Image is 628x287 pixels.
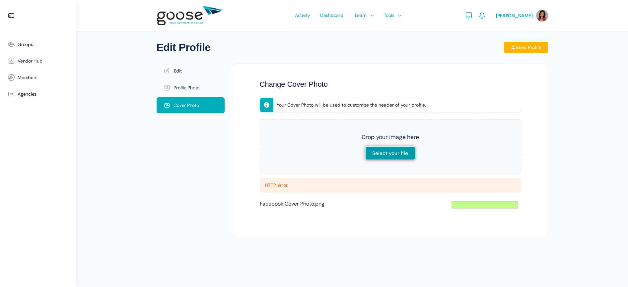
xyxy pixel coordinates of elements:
a: Groups [3,36,73,53]
a: View Profile [504,41,548,53]
nav: Sub Menu [157,64,233,236]
span: Groups [18,42,33,47]
span: Agencies [18,91,36,97]
a: Members [3,69,73,86]
a: Edit [157,64,225,78]
span: Your Cover Photo will be used to customize the header of your profile. [277,98,426,113]
input: Select your file [365,146,415,160]
div: Facebook Cover Photo.png [260,199,521,208]
h1: Edit Profile [157,41,211,54]
h2: Change Cover Photo [260,80,521,88]
span: [PERSON_NAME] [496,13,533,19]
a: Cover Photo [157,97,225,113]
p: HTTP error. [260,178,521,193]
span: Members [18,75,37,80]
iframe: Chat Widget [595,255,628,287]
p: Drop your image here [362,133,419,141]
a: Vendor Hub [3,53,73,69]
a: Agencies [3,86,73,102]
a: Profile Photo [157,80,225,96]
span: Vendor Hub [18,58,42,64]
